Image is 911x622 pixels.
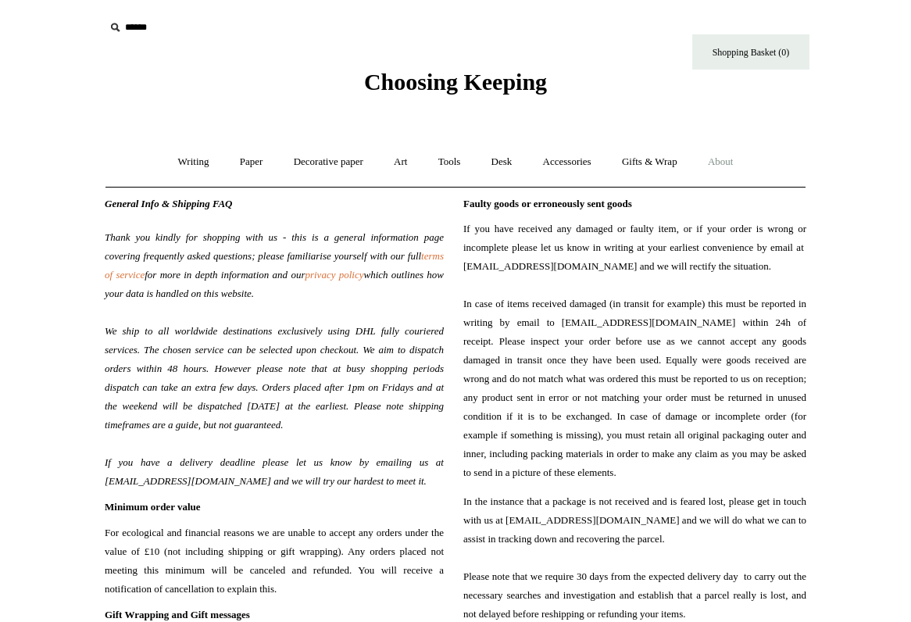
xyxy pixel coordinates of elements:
span: Choosing Keeping [364,69,547,95]
a: privacy policy [305,269,363,281]
span: for more in depth information and our [145,269,305,281]
span: If you have received any damaged or faulty item, or if your order is wrong or incomplete please l... [463,220,806,482]
span: Thank you kindly for shopping with us - this is a general information page covering frequently as... [105,231,444,262]
a: Tools [424,141,475,183]
a: Gifts & Wrap [608,141,691,183]
a: Choosing Keeping [364,81,547,92]
a: Art [380,141,421,183]
a: Writing [164,141,223,183]
span: General Info & Shipping FAQ [105,198,233,209]
a: About [694,141,748,183]
a: Paper [226,141,277,183]
a: Desk [477,141,527,183]
a: Decorative paper [280,141,377,183]
span: Minimum order value [105,501,201,513]
span: Gift Wrapping and Gift messages [105,609,250,620]
span: Faulty goods or erroneously sent goods [463,198,632,209]
span: For ecological and financial reasons we are unable to accept any orders under the value of £10 (n... [105,524,444,599]
a: Accessories [529,141,606,183]
a: Shopping Basket (0) [692,34,809,70]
